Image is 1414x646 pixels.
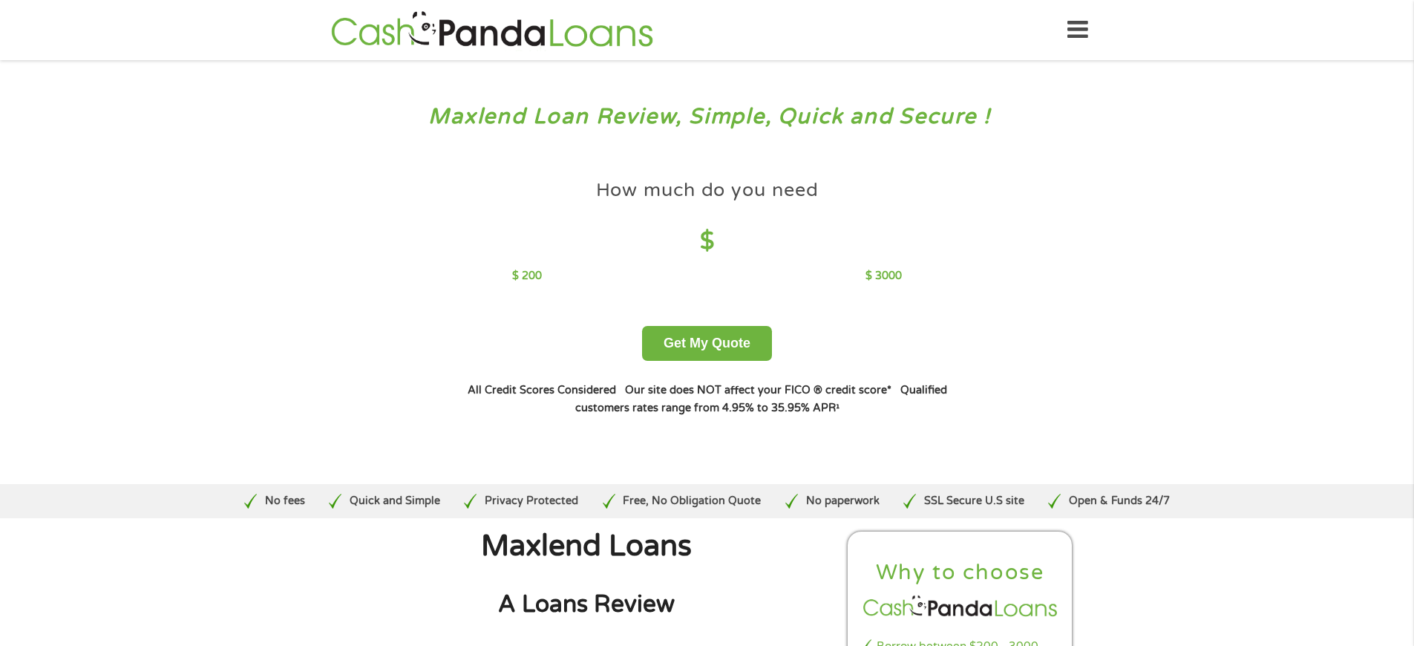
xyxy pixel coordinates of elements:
[642,326,772,361] button: Get My Quote
[265,493,305,509] p: No fees
[485,493,578,509] p: Privacy Protected
[468,384,616,397] strong: All Credit Scores Considered
[924,493,1024,509] p: SSL Secure U.S site
[43,103,1372,131] h3: Maxlend Loan Review, Simple, Quick and Secure !
[623,493,761,509] p: Free, No Obligation Quote
[596,178,819,203] h4: How much do you need
[350,493,440,509] p: Quick and Simple
[806,493,880,509] p: No paperwork
[327,9,658,51] img: GetLoanNow Logo
[512,268,542,284] p: $ 200
[340,590,833,620] h2: A Loans Review
[481,529,692,564] span: Maxlend Loans
[625,384,891,397] strong: Our site does NOT affect your FICO ® credit score*
[512,226,902,257] h4: $
[860,559,1061,587] h2: Why to choose
[865,268,902,284] p: $ 3000
[1069,493,1170,509] p: Open & Funds 24/7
